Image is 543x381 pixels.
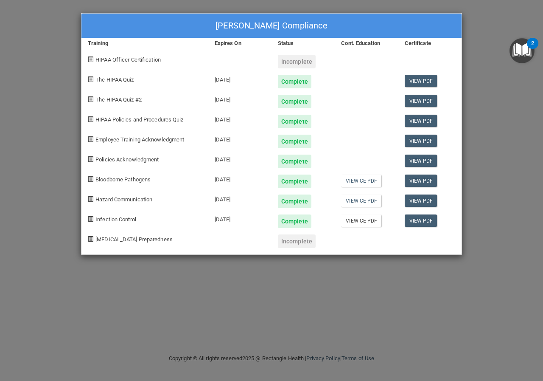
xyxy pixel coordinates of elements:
a: View PDF [405,75,437,87]
a: View PDF [405,214,437,227]
a: View PDF [405,175,437,187]
div: Status [271,38,335,48]
div: Complete [278,175,311,188]
span: Infection Control [95,216,136,223]
span: The HIPAA Quiz #2 [95,96,142,103]
div: [DATE] [208,88,271,108]
a: View PDF [405,195,437,207]
a: View CE PDF [341,214,381,227]
div: Complete [278,75,311,88]
span: Hazard Communication [95,196,152,203]
a: View PDF [405,95,437,107]
span: HIPAA Officer Certification [95,56,161,63]
div: [PERSON_NAME] Compliance [81,14,462,38]
div: [DATE] [208,188,271,208]
span: Employee Training Acknowledgment [95,136,184,143]
span: Policies Acknowledgment [95,156,159,163]
a: View PDF [405,155,437,167]
div: Complete [278,214,311,228]
div: Cont. Education [335,38,398,48]
div: [DATE] [208,128,271,148]
div: 2 [531,43,534,54]
a: View PDF [405,135,437,147]
span: The HIPAA Quiz [95,76,134,83]
span: HIPAA Policies and Procedures Quiz [95,116,183,123]
div: Expires On [208,38,271,48]
div: [DATE] [208,148,271,168]
div: [DATE] [208,168,271,188]
a: View PDF [405,115,437,127]
div: [DATE] [208,68,271,88]
div: Complete [278,135,311,148]
a: View CE PDF [341,175,381,187]
div: Training [81,38,208,48]
div: [DATE] [208,108,271,128]
div: Certificate [398,38,462,48]
div: [DATE] [208,208,271,228]
div: Incomplete [278,234,316,248]
a: View CE PDF [341,195,381,207]
span: Bloodborne Pathogens [95,176,151,183]
div: Complete [278,155,311,168]
div: Complete [278,115,311,128]
div: Complete [278,195,311,208]
div: Complete [278,95,311,108]
span: [MEDICAL_DATA] Preparedness [95,236,173,243]
div: Incomplete [278,55,316,68]
button: Open Resource Center, 2 new notifications [509,38,535,63]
